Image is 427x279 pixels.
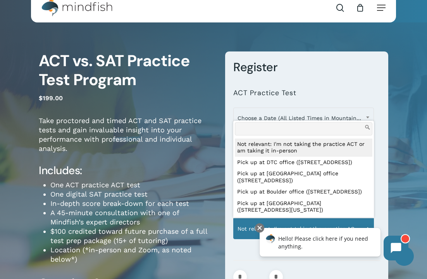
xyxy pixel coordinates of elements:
[39,164,213,178] h4: Includes:
[233,218,374,239] span: Not relevant: I'm not taking the practice ACT or am taking it in-person
[235,139,372,157] li: Not relevant: I'm not taking the practice ACT or am taking it in-person
[39,51,213,90] h1: ACT vs. SAT Practice Test Program
[39,94,43,102] span: $
[356,3,364,12] a: Cart
[234,110,374,126] span: Choose a Date (All Listed Times in Mountain Time)
[50,208,213,227] li: A 45-minute consultation with one of Mindfish’s expert directors
[50,190,213,199] li: One digital SAT practice test
[235,168,372,186] li: Pick up at [GEOGRAPHIC_DATA] office ([STREET_ADDRESS])
[251,222,416,268] iframe: Chatbot
[39,116,213,164] p: Take proctored and timed ACT and SAT practice tests and gain invaluable insight into your perform...
[377,4,386,12] a: Navigation Menu
[233,108,374,128] span: Choose a Date (All Listed Times in Mountain Time)
[50,199,213,208] li: In-depth score break-down for each test
[234,221,374,237] span: Not relevant: I'm not taking the practice ACT or am taking it in-person
[39,94,63,102] bdi: 199.00
[233,60,380,75] h3: Register
[50,245,213,264] li: Location (*in-person and Zoom, as noted below*)
[233,89,296,98] label: ACT Practice Test
[50,180,213,190] li: One ACT practice ACT test
[235,157,372,168] li: Pick up at DTC office ([STREET_ADDRESS])
[235,198,372,216] li: Pick up at [GEOGRAPHIC_DATA] ([STREET_ADDRESS][US_STATE])
[235,186,372,198] li: Pick up at Boulder office ([STREET_ADDRESS])
[50,227,213,245] li: $100 credited toward future purchase of a full test prep package (15+ of tutoring)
